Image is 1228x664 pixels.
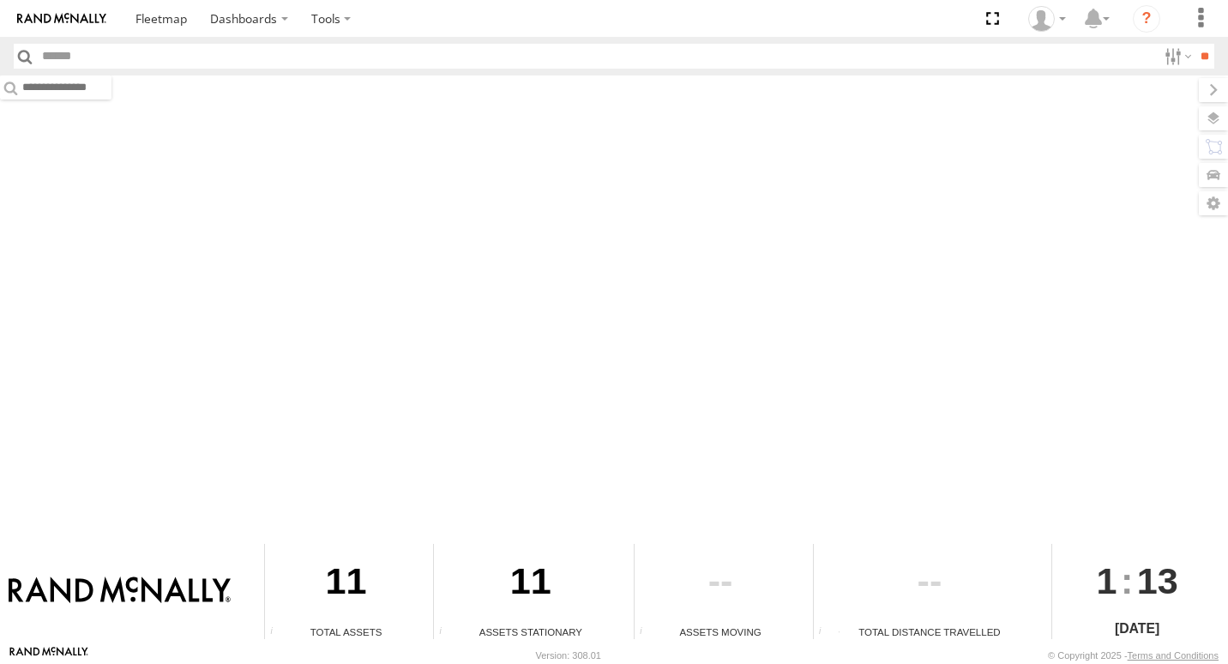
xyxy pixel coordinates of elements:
[1133,5,1160,33] i: ?
[265,625,427,639] div: Total Assets
[1052,544,1221,618] div: :
[1199,191,1228,215] label: Map Settings
[536,650,601,661] div: Version: 308.01
[265,626,291,639] div: Total number of Enabled Assets
[635,626,660,639] div: Total number of assets current in transit.
[17,13,106,25] img: rand-logo.svg
[434,544,628,625] div: 11
[814,625,1046,639] div: Total Distance Travelled
[814,626,840,639] div: Total distance travelled by all assets within specified date range and applied filters
[1022,6,1072,32] div: Valeo Dash
[9,647,88,664] a: Visit our Website
[1097,544,1117,618] span: 1
[1137,544,1178,618] span: 13
[434,626,460,639] div: Total number of assets current stationary.
[1052,619,1221,639] div: [DATE]
[265,544,427,625] div: 11
[1048,650,1219,661] div: © Copyright 2025 -
[1158,44,1195,69] label: Search Filter Options
[9,576,231,606] img: Rand McNally
[635,625,807,639] div: Assets Moving
[434,625,628,639] div: Assets Stationary
[1128,650,1219,661] a: Terms and Conditions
